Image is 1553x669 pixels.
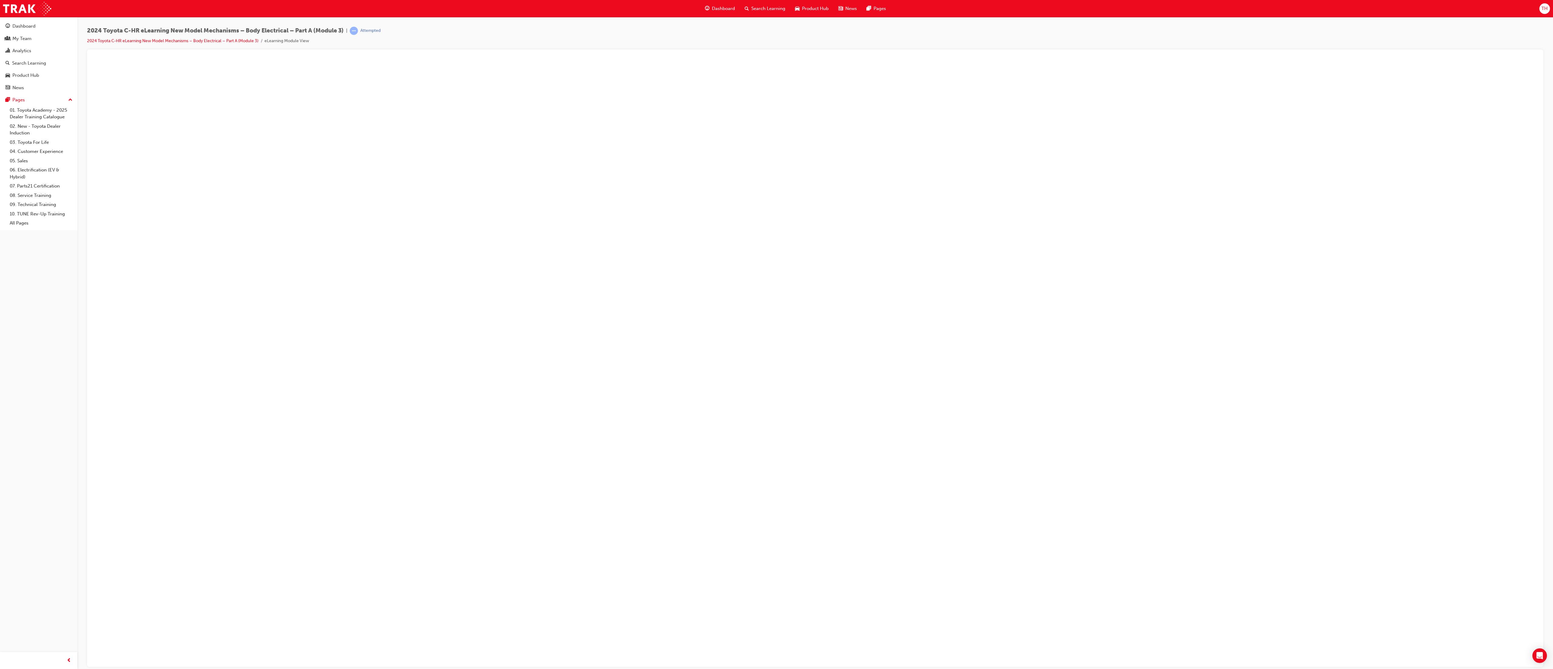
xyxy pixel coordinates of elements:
[5,48,10,54] span: chart-icon
[751,5,785,12] span: Search Learning
[874,5,886,12] span: Pages
[802,5,829,12] span: Product Hub
[2,21,75,32] a: Dashboard
[350,27,358,35] span: learningRecordVerb_ATTEMPT-icon
[68,96,72,104] span: up-icon
[2,33,75,44] a: My Team
[2,19,75,94] button: DashboardMy TeamAnalyticsSearch LearningProduct HubNews
[2,70,75,81] a: Product Hub
[1539,3,1550,14] button: TH
[67,657,71,664] span: prev-icon
[7,218,75,228] a: All Pages
[346,27,347,34] span: |
[5,73,10,78] span: car-icon
[5,24,10,29] span: guage-icon
[2,45,75,56] a: Analytics
[700,2,740,15] a: guage-iconDashboard
[7,147,75,156] a: 04. Customer Experience
[790,2,834,15] a: car-iconProduct Hub
[7,209,75,219] a: 10. TUNE Rev-Up Training
[5,61,10,66] span: search-icon
[740,2,790,15] a: search-iconSearch Learning
[87,27,344,34] span: 2024 Toyota C-HR eLearning New Model Mechanisms – Body Electrical – Part A (Module 3)
[12,23,35,30] div: Dashboard
[7,156,75,166] a: 05. Sales
[867,5,871,12] span: pages-icon
[838,5,843,12] span: news-icon
[7,106,75,122] a: 01. Toyota Academy - 2025 Dealer Training Catalogue
[7,122,75,138] a: 02. New - Toyota Dealer Induction
[5,97,10,103] span: pages-icon
[360,28,381,34] div: Attempted
[12,47,31,54] div: Analytics
[795,5,800,12] span: car-icon
[705,5,709,12] span: guage-icon
[1532,648,1547,663] div: Open Intercom Messenger
[745,5,749,12] span: search-icon
[12,84,24,91] div: News
[12,60,46,67] div: Search Learning
[12,35,32,42] div: My Team
[12,72,39,79] div: Product Hub
[2,58,75,69] a: Search Learning
[3,2,51,15] img: Trak
[7,165,75,181] a: 06. Electrification (EV & Hybrid)
[264,38,309,45] li: eLearning Module View
[1541,5,1548,12] span: TH
[7,181,75,191] a: 07. Parts21 Certification
[2,94,75,106] button: Pages
[2,82,75,93] a: News
[7,200,75,209] a: 09. Technical Training
[7,138,75,147] a: 03. Toyota For Life
[712,5,735,12] span: Dashboard
[5,36,10,42] span: people-icon
[862,2,891,15] a: pages-iconPages
[87,38,258,43] a: 2024 Toyota C-HR eLearning New Model Mechanisms – Body Electrical – Part A (Module 3)
[845,5,857,12] span: News
[5,85,10,91] span: news-icon
[834,2,862,15] a: news-iconNews
[12,96,25,103] div: Pages
[7,191,75,200] a: 08. Service Training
